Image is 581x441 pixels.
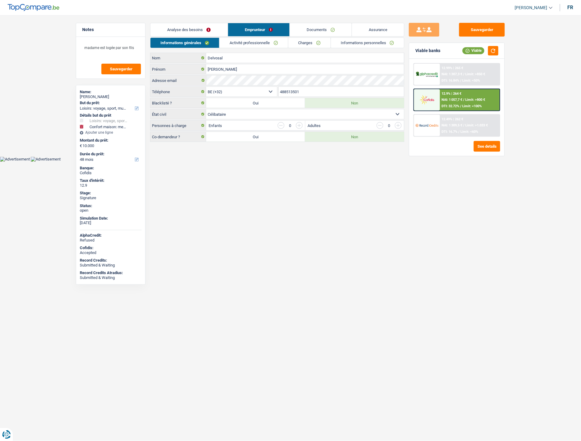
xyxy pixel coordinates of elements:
div: Submitted & Waiting [80,275,142,280]
img: TopCompare Logo [8,4,59,11]
label: État civil [150,109,206,119]
button: Sauvegarder [101,64,141,74]
button: See details [474,141,500,152]
label: Enfants [209,124,222,128]
div: 0 [386,124,392,128]
span: Limit: <60% [461,130,478,134]
button: Sauvegarder [459,23,505,37]
label: Adultes [308,124,321,128]
a: [PERSON_NAME] [510,3,553,13]
label: Blacklisté ? [150,98,206,108]
span: / [463,98,465,102]
span: DTI: 16.84% [442,79,460,83]
span: / [463,72,465,76]
div: [DATE] [80,220,142,225]
label: Prénom [150,64,206,74]
span: / [460,104,462,108]
div: Cofidis: [80,245,142,250]
div: Détails but du prêt [80,113,142,118]
div: Submitted & Waiting [80,263,142,268]
div: fr [568,5,573,10]
a: Assurance [352,23,404,36]
img: Advertisement [31,157,61,162]
label: Oui [206,132,305,142]
div: AlphaCredit: [80,233,142,238]
a: Informations générales [150,38,219,48]
div: Record Credits: [80,258,142,263]
label: But du prêt: [80,101,140,105]
span: [PERSON_NAME] [515,5,548,10]
div: Ajouter une ligne [80,130,142,135]
label: Durée du prêt: [80,152,140,157]
span: Limit: <100% [463,104,482,108]
div: Refused [80,238,142,243]
div: 12.9% | 264 € [442,92,462,96]
div: [PERSON_NAME] [80,94,142,99]
div: Signature [80,196,142,200]
label: Personnes à charge [150,121,206,130]
div: Stage: [80,191,142,196]
a: Documents [290,23,352,36]
div: Accepted [80,250,142,255]
a: Emprunteur [228,23,290,36]
span: DTI: 32.72% [442,104,460,108]
a: Informations personnelles [331,38,404,48]
span: NAI: 1 057,7 € [442,98,463,102]
div: open [80,208,142,213]
img: Record Credits [416,120,438,131]
img: AlphaCredit [416,71,438,78]
div: Banque: [80,166,142,171]
label: Non [305,132,404,142]
input: 401020304 [279,87,404,97]
div: 12.9 [80,183,142,188]
div: 0 [287,124,293,128]
span: NAI: 1 307,3 € [442,72,463,76]
div: Taux d'intérêt: [80,178,142,183]
label: Adresse email [150,76,206,85]
span: Limit: >1.033 € [466,123,488,127]
span: DTI: 16.7% [442,130,458,134]
label: Téléphone [150,87,206,97]
span: / [463,123,465,127]
span: / [459,130,460,134]
div: Name: [80,90,142,94]
span: NAI: 1 309,5 € [442,123,463,127]
div: 12.49% | 262 € [442,117,463,121]
h5: Notes [82,27,139,32]
span: Limit: >800 € [466,98,485,102]
span: € [80,143,82,148]
a: Charges [288,38,331,48]
label: Nom [150,53,206,63]
div: Cofidis [80,171,142,175]
img: Cofidis [416,94,438,105]
label: Oui [206,98,305,108]
span: Sauvegarder [110,67,132,71]
div: 12.99% | 265 € [442,66,463,70]
span: Limit: >850 € [466,72,485,76]
label: Montant du prêt: [80,138,140,143]
span: / [460,79,462,83]
label: Co-demandeur ? [150,132,206,142]
span: Limit: <50% [463,79,480,83]
div: Record Credits Atradius: [80,270,142,275]
div: Viable [463,47,484,54]
div: Status: [80,203,142,208]
a: Analyse des besoins [150,23,228,36]
div: Simulation Date: [80,216,142,221]
div: Viable banks [415,48,440,53]
a: Activité professionnelle [220,38,288,48]
label: Non [305,98,404,108]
